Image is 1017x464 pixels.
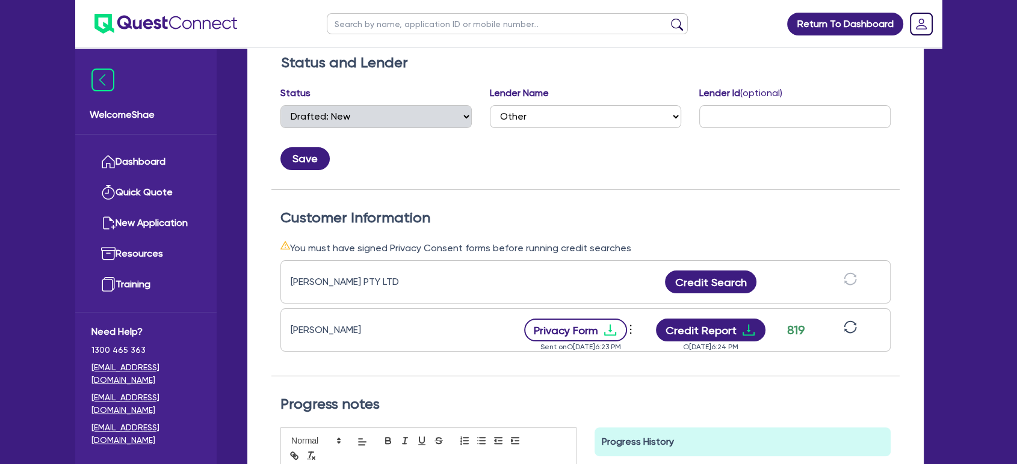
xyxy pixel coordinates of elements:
img: icon-menu-close [91,69,114,91]
button: sync [840,272,861,293]
div: [PERSON_NAME] [291,323,441,337]
img: resources [101,246,116,261]
label: Status [280,86,311,100]
span: download [741,323,756,337]
h2: Progress notes [280,395,891,413]
span: download [603,323,617,337]
a: Training [91,269,200,300]
a: Return To Dashboard [787,13,903,35]
span: Welcome Shae [90,108,202,122]
span: warning [280,240,290,250]
div: Progress History [595,427,891,456]
span: sync [844,272,857,285]
div: 819 [781,321,811,339]
span: sync [844,320,857,334]
img: quest-connect-logo-blue [94,14,237,34]
div: You must have signed Privacy Consent forms before running credit searches [280,240,891,255]
button: sync [840,320,861,341]
a: [EMAIL_ADDRESS][DOMAIN_NAME] [91,361,200,386]
a: Quick Quote [91,177,200,208]
a: [EMAIL_ADDRESS][DOMAIN_NAME] [91,421,200,447]
button: Credit Reportdownload [656,319,766,341]
img: new-application [101,216,116,230]
span: more [625,320,637,338]
label: Lender Name [490,86,549,100]
h2: Customer Information [280,209,891,227]
img: training [101,277,116,292]
a: Dropdown toggle [906,8,937,40]
label: Lender Id [699,86,782,100]
button: Dropdown toggle [627,320,637,340]
a: Dashboard [91,147,200,177]
span: (optional) [740,87,782,99]
a: New Application [91,208,200,239]
div: [PERSON_NAME] PTY LTD [291,275,441,289]
a: Resources [91,239,200,269]
button: Credit Search [665,270,756,293]
h2: Status and Lender [281,54,890,72]
span: 1300 465 363 [91,344,200,356]
a: [EMAIL_ADDRESS][DOMAIN_NAME] [91,391,200,417]
button: Privacy Formdownload [524,319,628,341]
input: Search by name, application ID or mobile number... [327,13,688,34]
button: Save [280,147,330,170]
span: Need Help? [91,325,200,339]
img: quick-quote [101,185,116,200]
